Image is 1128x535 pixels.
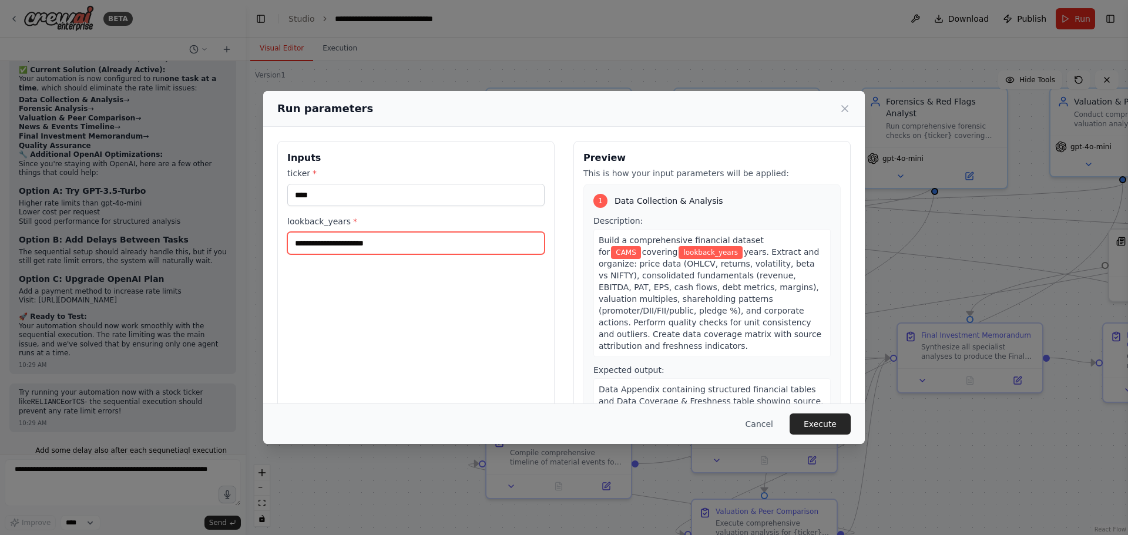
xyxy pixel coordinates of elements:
[287,167,545,179] label: ticker
[583,167,841,179] p: This is how your input parameters will be applied:
[287,216,545,227] label: lookback_years
[277,100,373,117] h2: Run parameters
[593,216,643,226] span: Description:
[642,247,678,257] span: covering
[679,246,743,259] span: Variable: lookback_years
[611,246,641,259] span: Variable: ticker
[599,247,821,351] span: years. Extract and organize: price data (OHLCV, returns, volatility, beta vs NIFTY), consolidated...
[583,151,841,165] h3: Preview
[599,385,823,429] span: Data Appendix containing structured financial tables and Data Coverage & Freshness table showing ...
[287,151,545,165] h3: Inputs
[593,194,607,208] div: 1
[593,365,664,375] span: Expected output:
[615,195,723,207] span: Data Collection & Analysis
[790,413,851,435] button: Execute
[736,413,783,435] button: Cancel
[599,235,764,257] span: Build a comprehensive financial dataset for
